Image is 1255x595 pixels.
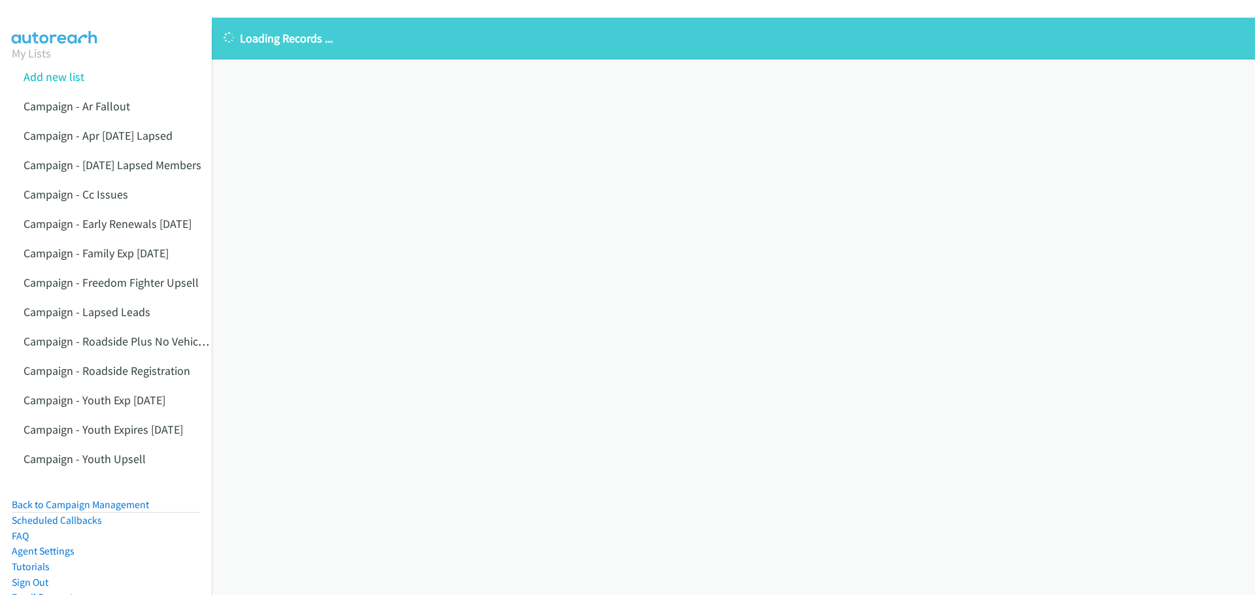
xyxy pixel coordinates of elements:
[24,275,199,290] a: Campaign - Freedom Fighter Upsell
[24,393,165,408] a: Campaign - Youth Exp [DATE]
[24,128,173,143] a: Campaign - Apr [DATE] Lapsed
[24,99,130,114] a: Campaign - Ar Fallout
[12,514,102,526] a: Scheduled Callbacks
[224,29,1243,47] p: Loading Records ...
[24,187,128,202] a: Campaign - Cc Issues
[12,560,50,573] a: Tutorials
[24,304,150,319] a: Campaign - Lapsed Leads
[12,576,48,588] a: Sign Out
[24,69,84,84] a: Add new list
[24,216,192,231] a: Campaign - Early Renewals [DATE]
[12,530,29,542] a: FAQ
[12,46,51,61] a: My Lists
[24,334,212,349] a: Campaign - Roadside Plus No Vehicles
[24,451,146,466] a: Campaign - Youth Upsell
[12,498,149,511] a: Back to Campaign Management
[24,246,169,261] a: Campaign - Family Exp [DATE]
[24,422,183,437] a: Campaign - Youth Expires [DATE]
[12,545,75,557] a: Agent Settings
[24,363,190,378] a: Campaign - Roadside Registration
[24,157,201,172] a: Campaign - [DATE] Lapsed Members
